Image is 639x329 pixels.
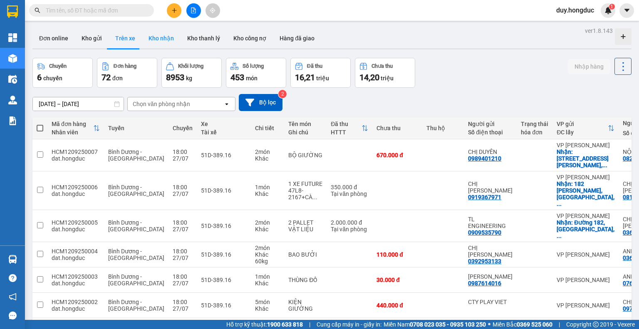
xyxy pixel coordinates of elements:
[52,184,100,190] div: HCM1209250006
[243,63,264,69] div: Số lượng
[46,6,144,15] input: Tìm tên, số ĐT hoặc mã đơn
[468,258,501,265] div: 0392953133
[331,190,368,197] div: Tại văn phòng
[295,72,315,82] span: 16,21
[557,129,608,136] div: ĐC lấy
[288,181,322,200] div: 1 XE FUTURE 47L8-2167+CÀ VẸT
[468,280,501,287] div: 0987614016
[102,72,111,82] span: 72
[255,125,280,131] div: Chi tiết
[327,117,372,139] th: Toggle SortBy
[557,142,614,148] div: VP [PERSON_NAME]
[201,277,247,283] div: 51D-389.16
[288,219,322,233] div: 2 PALLET VẬT LIỆU
[161,58,222,88] button: Khối lượng8953kg
[557,219,614,239] div: Nhận: Đường 182, Tăng Nhơn Phú, TpHCM
[468,121,513,127] div: Người gửi
[290,58,351,88] button: Đã thu16,21 triệu
[426,125,460,131] div: Thu hộ
[623,7,631,14] span: caret-down
[317,320,381,329] span: Cung cấp máy in - giấy in:
[173,248,193,255] div: 18:00
[602,162,607,168] span: ...
[43,75,62,82] span: chuyến
[559,320,560,329] span: |
[255,155,280,162] div: Khác
[52,305,100,312] div: dat.hongduc
[376,125,418,131] div: Chưa thu
[493,320,552,329] span: Miền Bắc
[376,152,418,158] div: 670.000 đ
[52,280,100,287] div: dat.hongduc
[173,184,193,190] div: 18:00
[278,90,287,98] sup: 2
[8,255,17,264] img: warehouse-icon
[376,302,418,309] div: 440.000 đ
[201,223,247,229] div: 51D-389.16
[468,229,501,236] div: 0909535790
[201,187,247,194] div: 51D-389.16
[468,216,513,229] div: TL ENGINEERING
[384,320,486,329] span: Miền Nam
[568,59,610,74] button: Nhập hàng
[52,155,100,162] div: dat.hongduc
[410,321,486,328] strong: 0708 023 035 - 0935 103 250
[52,255,100,261] div: dat.hongduc
[35,7,40,13] span: search
[316,75,329,82] span: triệu
[255,305,280,312] div: Khác
[173,299,193,305] div: 18:00
[468,245,513,258] div: CHỊ THẢO
[593,322,599,327] span: copyright
[201,152,247,158] div: 51D-389.16
[173,148,193,155] div: 18:00
[557,251,614,258] div: VP [PERSON_NAME]
[255,258,280,265] div: 60 kg
[557,121,608,127] div: VP gửi
[173,255,193,261] div: 27/07
[468,273,513,280] div: ANH DUY
[288,251,322,258] div: BAO BƯỞI
[255,273,280,280] div: 1 món
[615,28,632,45] div: Tạo kho hàng mới
[173,219,193,226] div: 18:00
[8,33,17,42] img: dashboard-icon
[97,58,157,88] button: Đơn hàng72đơn
[288,121,322,127] div: Tên món
[288,129,322,136] div: Ghi chú
[468,155,501,162] div: 0989401210
[52,273,100,280] div: HCM1209250003
[33,97,124,111] input: Select a date range.
[167,3,181,18] button: plus
[255,245,280,251] div: 2 món
[331,219,368,226] div: 2.000.000 đ
[468,194,501,200] div: 0919367971
[171,7,177,13] span: plus
[226,320,303,329] span: Hỗ trợ kỹ thuật:
[52,129,93,136] div: Nhân viên
[288,277,322,283] div: THÙNG ĐỒ
[52,226,100,233] div: dat.hongduc
[37,72,42,82] span: 6
[181,28,227,48] button: Kho thanh lý
[376,277,418,283] div: 30.000 đ
[255,148,280,155] div: 2 món
[255,251,280,258] div: Khác
[52,121,93,127] div: Mã đơn hàng
[201,251,247,258] div: 51D-389.16
[210,7,215,13] span: aim
[609,4,615,10] sup: 1
[309,320,310,329] span: |
[108,148,164,162] span: Bình Dương - [GEOGRAPHIC_DATA]
[7,5,18,18] img: logo-vxr
[331,129,362,136] div: HTTT
[381,75,394,82] span: triệu
[552,117,619,139] th: Toggle SortBy
[557,233,562,239] span: ...
[178,63,203,69] div: Khối lượng
[557,174,614,181] div: VP [PERSON_NAME]
[557,277,614,283] div: VP [PERSON_NAME]
[186,75,192,82] span: kg
[517,321,552,328] strong: 0369 525 060
[230,72,244,82] span: 453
